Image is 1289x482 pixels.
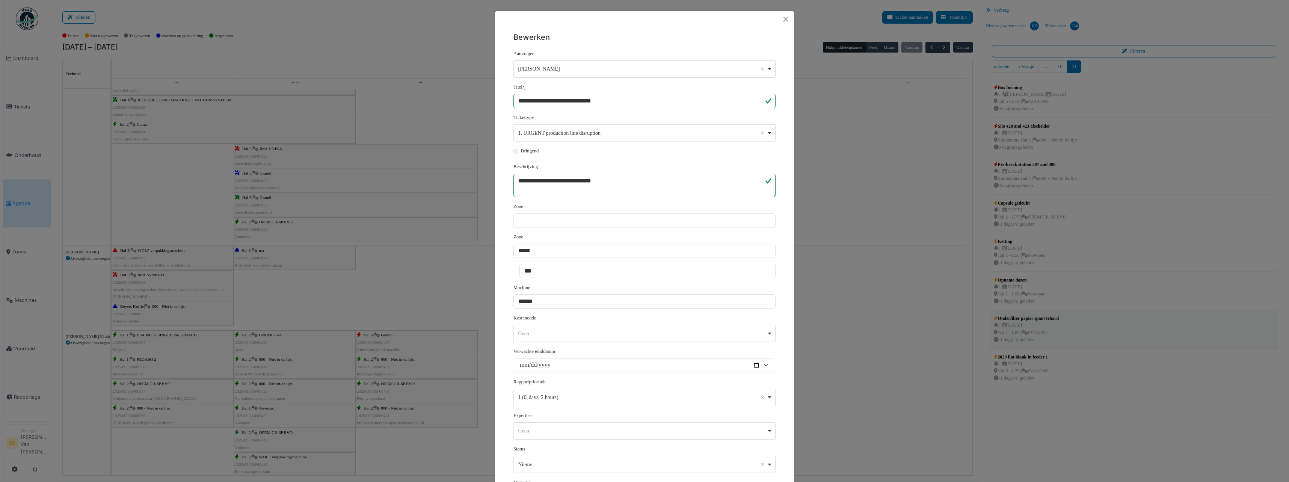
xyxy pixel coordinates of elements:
button: Remove item: '6904' [759,65,766,73]
label: Expertise [513,412,531,419]
label: Zone [513,203,523,210]
div: 1. URGENT production line disruption [518,129,767,137]
div: 1 (0' days, 2 hours) [518,393,767,401]
div: Geen [518,330,767,337]
h5: Bewerken [513,32,776,43]
div: Geen [518,427,767,435]
button: Remove item: '402' [759,394,766,401]
div: Nieuw [518,461,767,468]
label: Tickettype [513,114,534,121]
label: Dringend [521,148,539,155]
div: [PERSON_NAME] [518,65,767,73]
label: Titel [513,84,525,91]
label: Verwachte einddatum [513,348,555,355]
button: Close [780,14,791,25]
label: Kostencode [513,315,536,322]
button: Remove item: 'new' [759,461,766,468]
abbr: Verplicht [522,84,525,90]
label: Aanvrager [513,50,534,57]
label: Beschrijving [513,163,538,170]
label: Rapportprioriteit [513,378,546,386]
button: Remove item: '721' [759,129,766,137]
label: Status [513,446,525,453]
label: Machine [513,284,530,291]
label: Zone [513,233,523,241]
